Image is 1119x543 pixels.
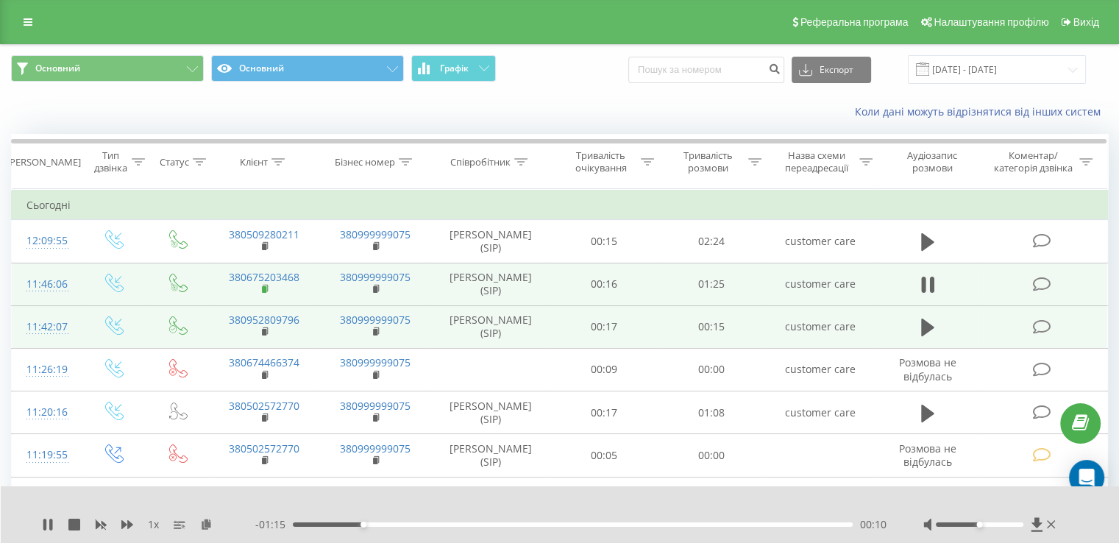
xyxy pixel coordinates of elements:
td: [PERSON_NAME] (SIP) [431,434,551,477]
td: 02:24 [658,220,764,263]
td: customer care [764,348,875,391]
div: Коментар/категорія дзвінка [990,149,1076,174]
a: 380952809796 [229,313,299,327]
div: Клієнт [240,156,268,168]
div: Бізнес номер [335,156,395,168]
span: 00:10 [860,517,887,532]
div: Accessibility label [976,522,982,528]
td: customer care [764,477,875,519]
button: Графік [411,55,496,82]
td: customer care [764,220,875,263]
div: Статус [160,156,189,168]
a: 380999999075 [340,441,411,455]
div: Співробітник [450,156,511,168]
div: Тривалість розмови [671,149,745,174]
button: Експорт [792,57,871,83]
div: Аудіозапис розмови [889,149,976,174]
a: 380999999075 [340,270,411,284]
div: Тип дзвінка [93,149,127,174]
span: Налаштування профілю [934,16,1048,28]
a: 380999999075 [340,484,411,498]
td: customer care [764,305,875,348]
div: 11:12:32 [26,484,65,513]
td: 00:17 [551,391,658,434]
div: Accessibility label [360,522,366,528]
td: 00:17 [551,305,658,348]
td: 00:17 [551,477,658,519]
td: Сьогодні [12,191,1108,220]
div: 11:20:16 [26,398,65,427]
button: Основний [11,55,204,82]
td: customer care [764,391,875,434]
a: 380502572770 [229,399,299,413]
td: 00:05 [551,434,658,477]
span: Графік [440,63,469,74]
div: Тривалість очікування [564,149,638,174]
span: - 01:15 [255,517,293,532]
td: 01:59 [658,477,764,519]
td: [PERSON_NAME] (SIP) [431,305,551,348]
span: Реферальна програма [800,16,909,28]
td: [PERSON_NAME] (SIP) [431,220,551,263]
div: 11:42:07 [26,313,65,341]
span: Основний [35,63,80,74]
td: customer care [764,263,875,305]
span: Розмова не відбулась [899,441,956,469]
td: 00:15 [551,220,658,263]
span: 1 x [148,517,159,532]
td: 00:00 [658,348,764,391]
a: 380999999075 [340,399,411,413]
td: 00:00 [658,434,764,477]
div: Open Intercom Messenger [1069,460,1104,495]
td: 00:16 [551,263,658,305]
div: 11:19:55 [26,441,65,469]
td: [PERSON_NAME] (SIP) [431,263,551,305]
a: 380675203468 [229,270,299,284]
a: 380502572770 [229,484,299,498]
td: [PERSON_NAME] (SIP) [431,477,551,519]
td: 00:09 [551,348,658,391]
a: 380502572770 [229,441,299,455]
td: 00:15 [658,305,764,348]
input: Пошук за номером [628,57,784,83]
a: 380674466374 [229,355,299,369]
span: Розмова не відбулась [899,355,956,383]
div: 12:09:55 [26,227,65,255]
a: 380999999075 [340,313,411,327]
a: 380999999075 [340,355,411,369]
div: Назва схеми переадресації [778,149,856,174]
td: [PERSON_NAME] (SIP) [431,391,551,434]
div: [PERSON_NAME] [7,156,81,168]
div: 11:26:19 [26,355,65,384]
td: 01:25 [658,263,764,305]
a: Коли дані можуть відрізнятися вiд інших систем [855,104,1108,118]
div: 11:46:06 [26,270,65,299]
button: Основний [211,55,404,82]
a: 380509280211 [229,227,299,241]
span: Вихід [1073,16,1099,28]
td: 01:08 [658,391,764,434]
a: 380999999075 [340,227,411,241]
